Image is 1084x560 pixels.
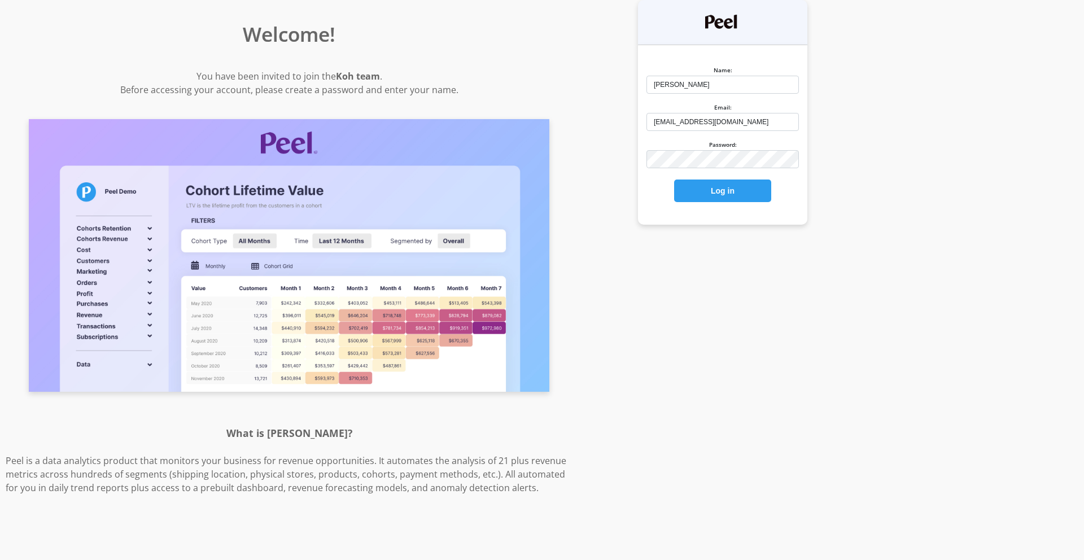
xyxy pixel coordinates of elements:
[6,454,572,495] p: Peel is a data analytics product that monitors your business for revenue opportunities. It automa...
[709,141,737,148] label: Password:
[705,15,740,29] img: Peel
[646,76,799,94] input: Michael Bluth
[6,69,572,97] p: You have been invited to join the . Before accessing your account, please create a password and e...
[714,103,732,111] label: Email:
[29,119,549,392] img: Screenshot of Peel
[714,66,732,74] label: Name:
[674,180,771,202] button: Log in
[336,70,380,82] strong: Koh team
